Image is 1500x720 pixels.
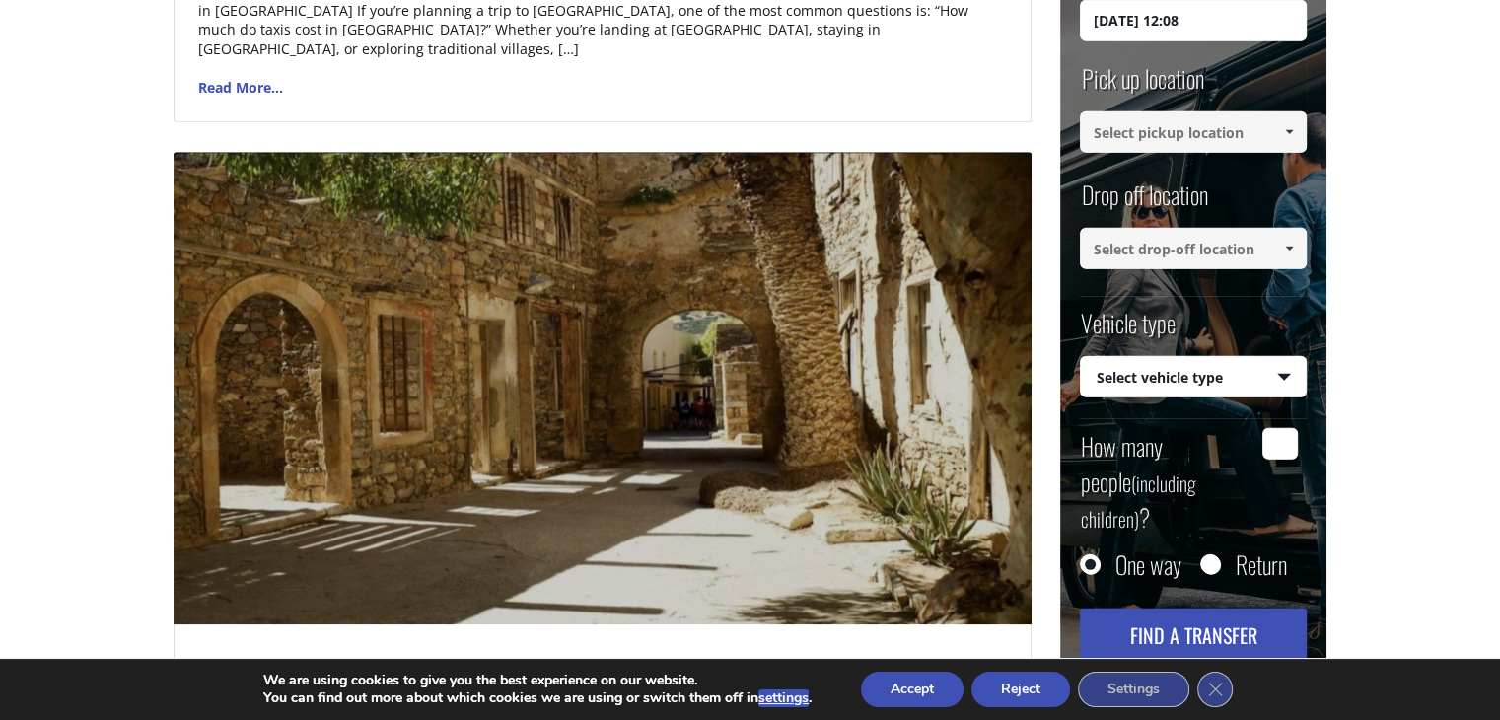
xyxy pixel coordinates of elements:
[1273,111,1306,153] a: Show All Items
[1235,554,1286,574] label: Return
[263,689,812,707] p: You can find out more about which cookies we are using or switch them off in .
[1080,61,1203,111] label: Pick up location
[1081,357,1306,398] span: Select vehicle type
[1080,468,1195,534] small: (including children)
[198,76,283,98] a: Read More...
[1080,609,1307,662] button: Find a transfer
[1080,428,1250,535] label: How many people ?
[198,653,689,681] a: Crete Private Transfers: Comfort Travel for Families & Groups
[971,672,1070,707] button: Reject
[1197,672,1233,707] button: Close GDPR Cookie Banner
[1114,554,1180,574] label: One way
[1080,228,1307,269] input: Select drop-off location
[263,672,812,689] p: We are using cookies to give you the best experience on our website.
[1080,305,1175,355] label: Vehicle type
[861,672,964,707] button: Accept
[1080,111,1307,153] input: Select pickup location
[1273,228,1306,269] a: Show All Items
[1080,178,1207,228] label: Drop off location
[1078,672,1189,707] button: Settings
[758,689,809,707] button: settings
